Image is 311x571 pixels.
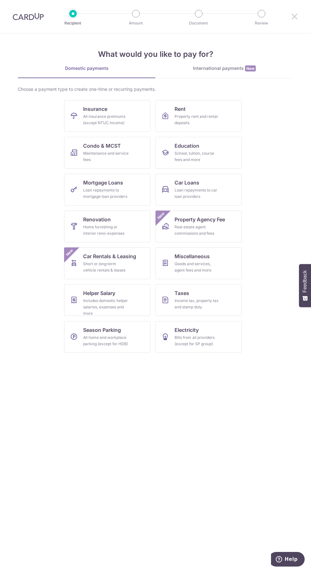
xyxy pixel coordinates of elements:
[175,216,225,223] span: Property Agency Fee
[13,13,44,20] img: CardUp
[83,326,121,334] span: Season Parking
[299,264,311,307] button: Feedback - Show survey
[155,100,242,132] a: RentProperty rent and rental deposits
[245,65,256,71] span: New
[83,252,136,260] span: Car Rentals & Leasing
[83,224,129,237] div: Home furnishing or interior reno-expenses
[175,289,189,297] span: Taxes
[18,86,293,92] div: Choose a payment type to create one-time or recurring payments.
[244,20,279,26] p: Review
[156,211,166,221] span: New
[83,142,121,150] span: Condo & MCST
[83,298,129,317] div: Includes domestic helper salaries, expenses and more
[83,334,129,347] div: All home and workplace parking (except for HDB)
[155,65,293,72] div: International payments
[181,20,216,26] p: Document
[83,179,123,186] span: Mortgage Loans
[83,105,107,113] span: Insurance
[64,284,150,316] a: Helper SalaryIncludes domestic helper salaries, expenses and more
[175,334,220,347] div: Bills from all providers (except for SP group)
[155,247,242,279] a: MiscellaneousGoods and services, agent fees and more
[175,187,220,200] div: Loan repayments to car loan providers
[175,105,186,113] span: Rent
[83,150,129,163] div: Maintenance and service fees
[155,174,242,205] a: Car LoansLoan repayments to car loan providers
[64,321,150,353] a: Season ParkingAll home and workplace parking (except for HDB)
[64,137,150,169] a: Condo & MCSTMaintenance and service fees
[175,113,220,126] div: Property rent and rental deposits
[64,100,150,132] a: InsuranceAll insurance premiums (except NTUC Income)
[55,20,91,26] p: Recipient
[175,224,220,237] div: Real estate agent commissions and fees
[118,20,154,26] p: Amount
[83,113,129,126] div: All insurance premiums (except NTUC Income)
[83,289,115,297] span: Helper Salary
[83,216,111,223] span: Renovation
[18,65,155,71] div: Domestic payments
[175,179,199,186] span: Car Loans
[18,49,293,60] h4: What would you like to pay for?
[302,270,308,292] span: Feedback
[64,247,75,258] span: New
[83,187,129,200] div: Loan repayments to mortgage loan providers
[155,284,242,316] a: TaxesIncome tax, property tax and stamp duty
[175,142,199,150] span: Education
[175,261,220,273] div: Goods and services, agent fees and more
[155,137,242,169] a: EducationSchool, tuition, course fees and more
[64,247,150,279] a: Car Rentals & LeasingShort or long‑term vehicle rentals & leasesNew
[155,321,242,353] a: ElectricityBills from all providers (except for SP group)
[175,150,220,163] div: School, tuition, course fees and more
[64,211,150,242] a: RenovationHome furnishing or interior reno-expenses
[175,326,199,334] span: Electricity
[271,552,305,568] iframe: Opens a widget where you can find more information
[175,252,210,260] span: Miscellaneous
[64,174,150,205] a: Mortgage LoansLoan repayments to mortgage loan providers
[175,298,220,310] div: Income tax, property tax and stamp duty
[83,261,129,273] div: Short or long‑term vehicle rentals & leases
[155,211,242,242] a: Property Agency FeeReal estate agent commissions and feesNew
